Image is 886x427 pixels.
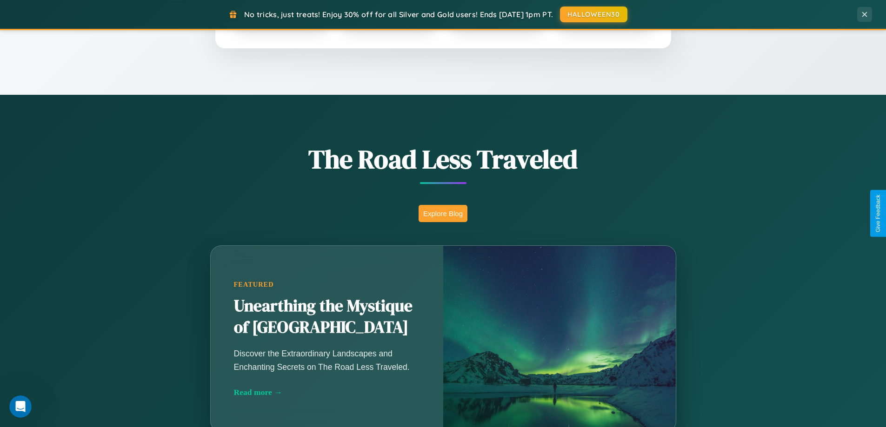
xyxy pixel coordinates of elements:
button: HALLOWEEN30 [560,7,627,22]
div: Featured [234,281,420,289]
div: Read more → [234,388,420,397]
button: Explore Blog [419,205,467,222]
span: No tricks, just treats! Enjoy 30% off for all Silver and Gold users! Ends [DATE] 1pm PT. [244,10,553,19]
div: Give Feedback [875,195,881,232]
h2: Unearthing the Mystique of [GEOGRAPHIC_DATA] [234,296,420,338]
h1: The Road Less Traveled [164,141,722,177]
iframe: Intercom live chat [9,395,32,418]
p: Discover the Extraordinary Landscapes and Enchanting Secrets on The Road Less Traveled. [234,347,420,373]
